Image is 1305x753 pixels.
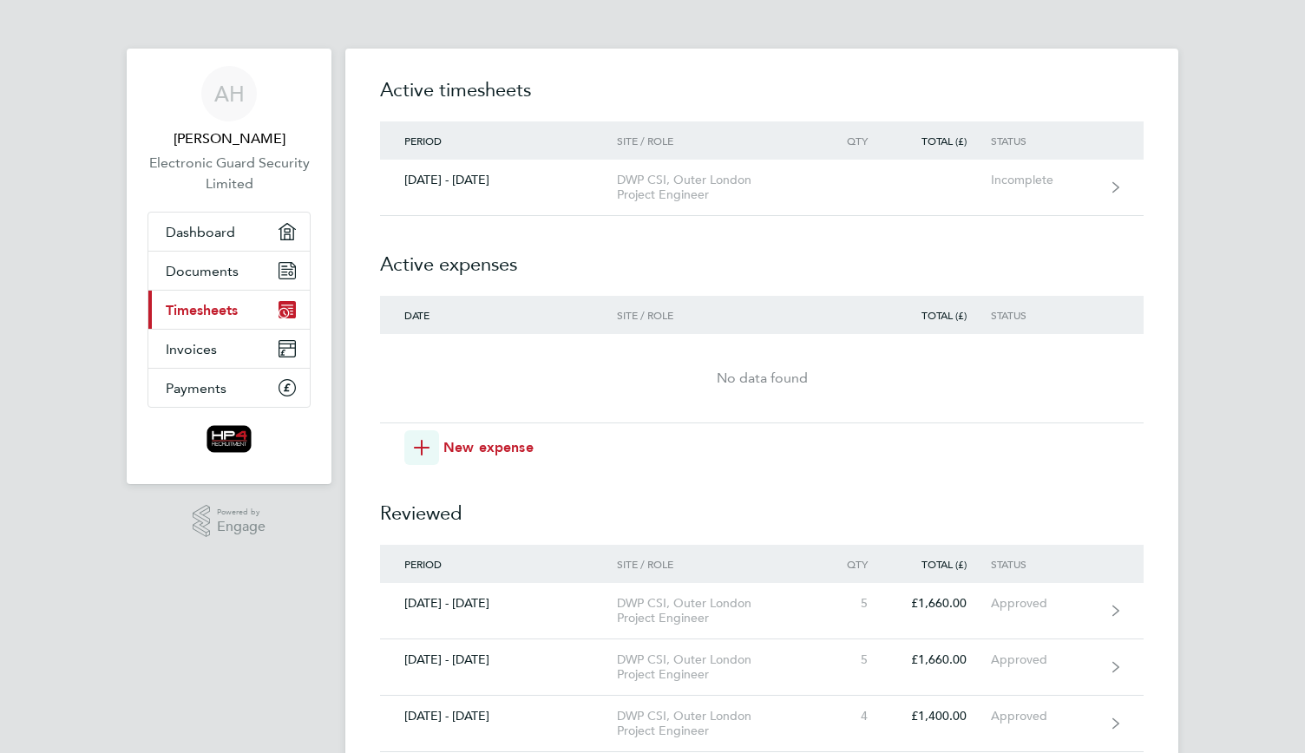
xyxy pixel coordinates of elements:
div: 5 [816,596,892,611]
span: AH [214,82,245,105]
div: Qty [816,558,892,570]
a: AH[PERSON_NAME] [148,66,311,149]
a: Electronic Guard Security Limited [148,153,311,194]
div: Site / Role [617,558,816,570]
div: [DATE] - [DATE] [380,173,617,187]
div: Site / Role [617,134,816,147]
span: Documents [166,263,239,279]
h2: Active timesheets [380,76,1144,121]
div: Qty [816,134,892,147]
div: [DATE] - [DATE] [380,596,617,611]
a: [DATE] - [DATE]DWP CSI, Outer London Project Engineer5£1,660.00Approved [380,583,1144,639]
div: £1,400.00 [892,709,991,724]
span: New expense [443,437,534,458]
div: Total (£) [892,558,991,570]
span: Invoices [166,341,217,357]
nav: Main navigation [127,49,331,484]
span: Timesheets [166,302,238,318]
div: Approved [991,652,1098,667]
div: Date [380,309,617,321]
h2: Reviewed [380,465,1144,545]
div: Total (£) [892,134,991,147]
div: Approved [991,709,1098,724]
img: hp4recruitment-logo-retina.png [207,425,252,453]
div: DWP CSI, Outer London Project Engineer [617,709,816,738]
span: Adam Henson [148,128,311,149]
div: 4 [816,709,892,724]
h2: Active expenses [380,216,1144,296]
div: No data found [380,368,1144,389]
a: Dashboard [148,213,310,251]
a: [DATE] - [DATE]DWP CSI, Outer London Project EngineerIncomplete [380,160,1144,216]
a: Documents [148,252,310,290]
a: Powered byEngage [193,505,266,538]
span: Period [404,134,442,147]
a: Payments [148,369,310,407]
a: Timesheets [148,291,310,329]
a: [DATE] - [DATE]DWP CSI, Outer London Project Engineer4£1,400.00Approved [380,696,1144,752]
div: 5 [816,652,892,667]
a: [DATE] - [DATE]DWP CSI, Outer London Project Engineer5£1,660.00Approved [380,639,1144,696]
div: DWP CSI, Outer London Project Engineer [617,173,816,202]
div: Status [991,558,1098,570]
span: Period [404,557,442,571]
div: DWP CSI, Outer London Project Engineer [617,596,816,625]
div: Total (£) [892,309,991,321]
span: Dashboard [166,224,235,240]
div: £1,660.00 [892,652,991,667]
div: Incomplete [991,173,1098,187]
div: [DATE] - [DATE] [380,709,617,724]
a: Go to home page [148,425,311,453]
div: DWP CSI, Outer London Project Engineer [617,652,816,682]
span: Engage [217,520,266,534]
div: [DATE] - [DATE] [380,652,617,667]
span: Payments [166,380,226,396]
a: Invoices [148,330,310,368]
div: Approved [991,596,1098,611]
button: New expense [404,430,534,465]
div: £1,660.00 [892,596,991,611]
div: Site / Role [617,309,816,321]
div: Status [991,309,1098,321]
span: Powered by [217,505,266,520]
div: Status [991,134,1098,147]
